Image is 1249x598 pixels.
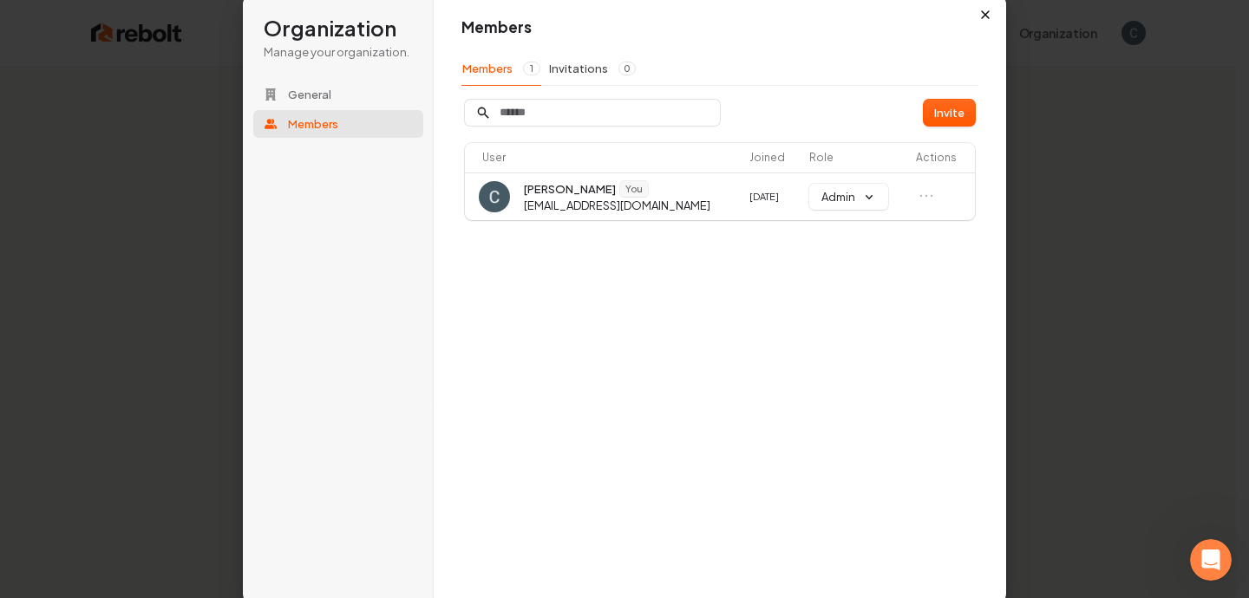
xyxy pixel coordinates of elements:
th: Role [802,143,909,172]
span: [PERSON_NAME] [524,181,616,197]
button: Members [253,110,423,138]
button: Invite [924,100,975,126]
span: Members [288,116,338,132]
input: Search [465,100,720,126]
button: Invitations [548,52,637,85]
span: [EMAIL_ADDRESS][DOMAIN_NAME] [524,198,710,213]
h1: Members [461,17,978,38]
button: General [253,81,423,108]
span: 1 [523,62,540,75]
button: Open menu [916,185,937,206]
h1: Organization [264,15,413,42]
span: General [288,87,331,102]
span: [DATE] [749,191,779,202]
span: You [620,181,648,197]
iframe: Intercom live chat [1190,539,1232,581]
button: Admin [809,184,888,210]
th: Actions [909,143,975,172]
img: Christopher Giraldo [479,181,510,212]
th: Joined [742,143,802,172]
button: Members [461,52,541,86]
p: Manage your organization. [264,44,413,60]
span: 0 [618,62,636,75]
th: User [465,143,742,172]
